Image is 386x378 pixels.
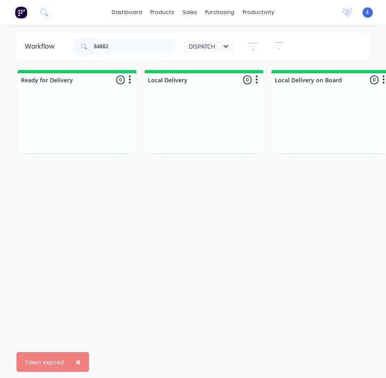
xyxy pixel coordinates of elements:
a: dashboard [108,6,146,19]
div: sales [178,6,201,19]
span: DISPATCH [189,42,215,51]
span: E [366,9,369,16]
div: Token expired [25,358,64,366]
input: Search for orders... [94,38,175,55]
div: Workflow [25,42,58,51]
button: Close [68,352,89,372]
div: products [146,6,178,19]
img: Factory [15,6,27,19]
span: × [76,356,81,368]
div: productivity [239,6,278,19]
div: purchasing [201,6,239,19]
